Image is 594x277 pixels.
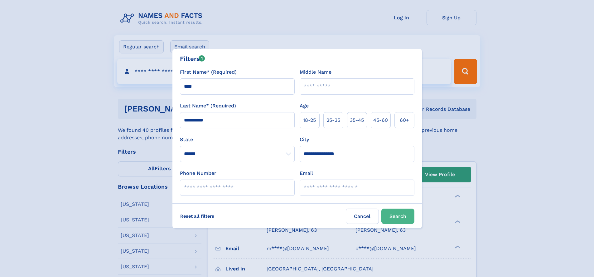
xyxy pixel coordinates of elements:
[180,136,295,143] label: State
[381,209,414,224] button: Search
[300,136,309,143] label: City
[300,68,331,76] label: Middle Name
[300,170,313,177] label: Email
[176,209,218,224] label: Reset all filters
[180,102,236,110] label: Last Name* (Required)
[400,116,409,124] span: 60+
[303,116,316,124] span: 18‑25
[326,116,340,124] span: 25‑35
[350,116,364,124] span: 35‑45
[180,54,205,63] div: Filters
[300,102,309,110] label: Age
[180,170,216,177] label: Phone Number
[346,209,379,224] label: Cancel
[373,116,388,124] span: 45‑60
[180,68,237,76] label: First Name* (Required)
